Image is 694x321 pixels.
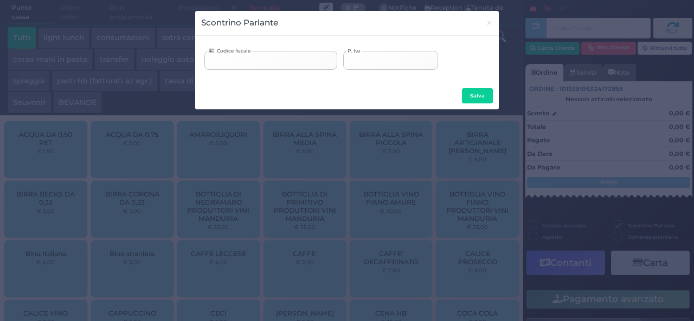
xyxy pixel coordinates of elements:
[480,11,499,35] button: Close
[462,88,493,103] button: Salva
[343,51,438,70] input: P. Iva
[486,17,493,29] span: ×
[201,17,278,29] h3: Scontrino Parlante
[346,47,362,56] span: P. Iva
[204,51,337,70] input: Codice fiscale
[217,48,250,54] span: Codice fiscale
